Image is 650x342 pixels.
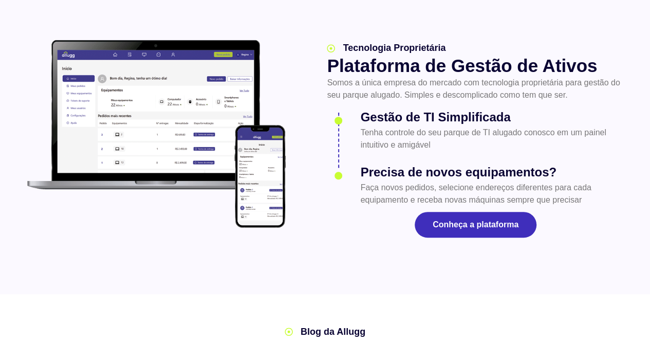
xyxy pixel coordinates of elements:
div: Widget de chat [599,293,650,342]
img: tab_domain_overview_orange.svg [43,60,51,68]
img: plataforma allugg [22,35,291,233]
h3: Precisa de novos equipamentos? [360,163,624,182]
iframe: Chat Widget [599,293,650,342]
h2: Plataforma de Gestão de Ativos [327,55,624,77]
div: [PERSON_NAME]: [DOMAIN_NAME] [27,27,147,35]
h3: Gestão de TI Simplificada [360,108,624,127]
p: Somos a única empresa do mercado com tecnologia proprietária para gestão do seu parque alugado. S... [327,77,624,101]
span: Conheça a plataforma [433,221,518,229]
div: Palavras-chave [120,61,165,67]
a: Conheça a plataforma [415,212,536,238]
span: Tecnologia Proprietária [340,41,445,55]
img: tab_keywords_by_traffic_grey.svg [108,60,117,68]
span: Blog da Allugg [298,325,365,339]
div: Domínio [54,61,79,67]
p: Faça novos pedidos, selecione endereços diferentes para cada equipamento e receba novas máquinas ... [360,182,624,206]
p: Tenha controle do seu parque de TI alugado conosco em um painel intuitivo e amigável [360,127,624,151]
